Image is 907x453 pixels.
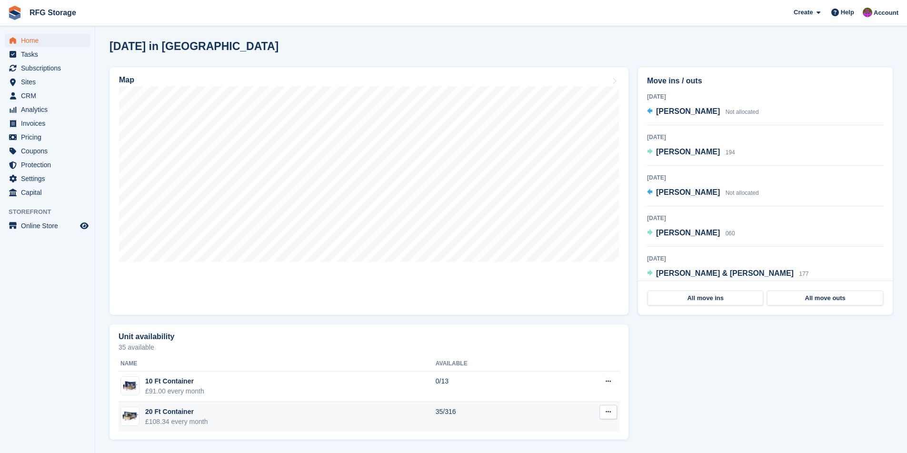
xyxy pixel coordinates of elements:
a: [PERSON_NAME] 194 [647,146,735,159]
a: [PERSON_NAME] & [PERSON_NAME] 177 [647,268,808,280]
span: CRM [21,89,78,102]
span: 194 [726,149,735,156]
div: £108.34 every month [145,417,208,427]
a: menu [5,61,90,75]
span: Settings [21,172,78,185]
span: Storefront [9,207,95,217]
div: [DATE] [647,133,884,141]
a: menu [5,103,90,116]
a: [PERSON_NAME] 060 [647,227,735,240]
a: All move ins [648,291,763,306]
span: Sites [21,75,78,89]
a: menu [5,131,90,144]
td: 0/13 [436,372,548,402]
span: Subscriptions [21,61,78,75]
span: Protection [21,158,78,171]
a: [PERSON_NAME] Not allocated [647,187,759,199]
a: menu [5,89,90,102]
td: 35/316 [436,402,548,432]
a: menu [5,172,90,185]
a: [PERSON_NAME] Not allocated [647,106,759,118]
div: [DATE] [647,214,884,222]
th: Name [119,356,436,372]
h2: [DATE] in [GEOGRAPHIC_DATA] [110,40,279,53]
a: RFG Storage [26,5,80,20]
span: [PERSON_NAME] [656,148,720,156]
th: Available [436,356,548,372]
span: Online Store [21,219,78,232]
a: Map [110,67,628,315]
img: 10-ft-container%20(4).jpg [121,379,139,393]
span: [PERSON_NAME] [656,107,720,115]
h2: Map [119,76,134,84]
a: Preview store [79,220,90,232]
h2: Unit availability [119,332,174,341]
div: [DATE] [647,173,884,182]
a: menu [5,158,90,171]
img: Laura Lawson [863,8,872,17]
span: Analytics [21,103,78,116]
span: Home [21,34,78,47]
span: Account [874,8,898,18]
a: menu [5,75,90,89]
a: menu [5,117,90,130]
a: menu [5,219,90,232]
span: Not allocated [726,190,759,196]
div: 20 Ft Container [145,407,208,417]
span: Invoices [21,117,78,130]
a: menu [5,48,90,61]
span: Create [794,8,813,17]
span: Help [841,8,854,17]
span: Coupons [21,144,78,158]
span: [PERSON_NAME] [656,229,720,237]
span: [PERSON_NAME] & [PERSON_NAME] [656,269,794,277]
span: Capital [21,186,78,199]
div: 10 Ft Container [145,376,204,386]
h2: Move ins / outs [647,75,884,87]
span: Pricing [21,131,78,144]
a: menu [5,186,90,199]
span: Not allocated [726,109,759,115]
div: £91.00 every month [145,386,204,396]
a: menu [5,144,90,158]
img: 20-ft-container%20(6).jpg [121,409,139,423]
div: [DATE] [647,92,884,101]
a: menu [5,34,90,47]
a: All move outs [767,291,883,306]
span: 060 [726,230,735,237]
span: Tasks [21,48,78,61]
div: [DATE] [647,254,884,263]
p: 35 available [119,344,619,351]
span: 177 [799,271,808,277]
img: stora-icon-8386f47178a22dfd0bd8f6a31ec36ba5ce8667c1dd55bd0f319d3a0aa187defe.svg [8,6,22,20]
span: [PERSON_NAME] [656,188,720,196]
